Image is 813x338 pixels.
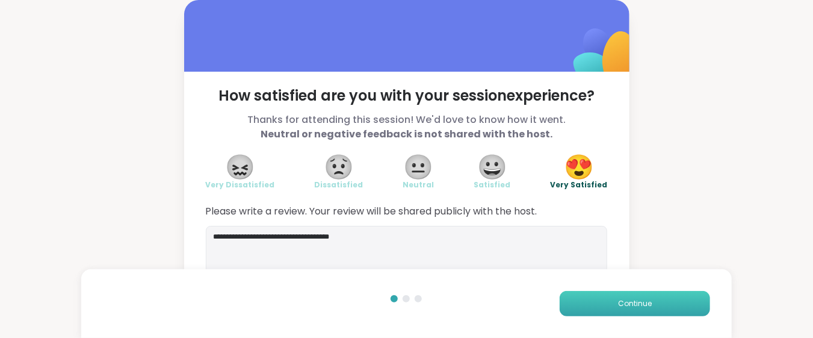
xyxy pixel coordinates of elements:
[206,113,608,142] span: Thanks for attending this session! We'd love to know how it went.
[564,156,594,178] span: 😍
[206,180,275,190] span: Very Dissatisfied
[477,156,507,178] span: 😀
[618,298,652,309] span: Continue
[206,204,608,219] span: Please write a review. Your review will be shared publicly with the host.
[315,180,363,190] span: Dissatisfied
[206,86,608,105] span: How satisfied are you with your session experience?
[261,127,552,141] b: Neutral or negative feedback is not shared with the host.
[225,156,255,178] span: 😖
[551,180,608,190] span: Very Satisfied
[560,291,710,316] button: Continue
[324,156,354,178] span: 😟
[474,180,511,190] span: Satisfied
[403,180,434,190] span: Neutral
[404,156,434,178] span: 😐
